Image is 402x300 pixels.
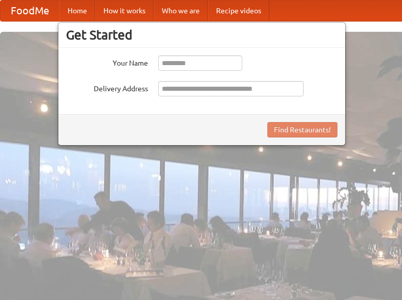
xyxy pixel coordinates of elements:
[267,122,337,137] button: Find Restaurants!
[66,27,337,43] h3: Get Started
[66,55,148,68] label: Your Name
[1,1,59,21] a: FoodMe
[208,1,269,21] a: Recipe videos
[66,81,148,94] label: Delivery Address
[95,1,154,21] a: How it works
[154,1,208,21] a: Who we are
[59,1,95,21] a: Home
